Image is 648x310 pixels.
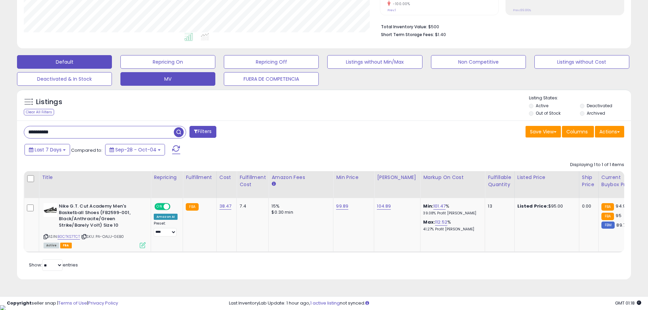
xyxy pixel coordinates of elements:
div: Amazon AI [154,214,178,220]
button: Deactivated & In Stock [17,72,112,86]
div: Last InventoryLab Update: 1 hour ago, not synced. [229,300,641,307]
label: Active [536,103,548,109]
p: 39.08% Profit [PERSON_NAME] [423,211,480,216]
div: Fulfillment Cost [239,174,266,188]
b: Total Inventory Value: [381,24,427,30]
button: FUERA DE COMPETENCIA [224,72,319,86]
span: Columns [566,128,588,135]
button: Filters [189,126,216,138]
a: 99.89 [336,203,348,210]
b: Min: [423,203,433,209]
div: Repricing [154,174,180,181]
small: -100.00% [391,1,410,6]
span: 95 [616,212,621,219]
b: Max: [423,219,435,225]
div: $0.30 min [271,209,328,215]
button: MV [120,72,215,86]
span: All listings currently available for purchase on Amazon [44,243,59,248]
li: $500 [381,22,619,30]
div: 13 [488,203,509,209]
a: 38.47 [219,203,232,210]
div: 15% [271,203,328,209]
small: Amazon Fees. [271,181,276,187]
div: $95.00 [517,203,574,209]
a: 112.52 [435,219,447,226]
label: Archived [587,110,605,116]
div: Ship Price [582,174,596,188]
a: Privacy Policy [88,300,118,306]
div: Current Buybox Price [601,174,636,188]
div: Listed Price [517,174,576,181]
h5: Listings [36,97,62,107]
p: 41.27% Profit [PERSON_NAME] [423,227,480,232]
strong: Copyright [7,300,32,306]
span: ON [155,204,164,210]
span: | SKU: PA-OALU-GEB0 [81,234,124,239]
small: Prev: 1 [387,8,396,12]
button: Save View [526,126,561,137]
div: [PERSON_NAME] [377,174,417,181]
div: Cost [219,174,234,181]
div: Fulfillment [186,174,213,181]
span: 2025-10-13 01:18 GMT [615,300,641,306]
small: FBA [601,203,614,211]
div: Markup on Cost [423,174,482,181]
button: Listings without Cost [534,55,629,69]
button: Actions [595,126,624,137]
span: Show: entries [29,262,78,268]
div: Displaying 1 to 1 of 1 items [570,162,624,168]
small: FBA [186,203,198,211]
span: OFF [169,204,180,210]
a: 1 active listing [310,300,340,306]
label: Out of Stock [536,110,561,116]
b: Short Term Storage Fees: [381,32,434,37]
button: Repricing On [120,55,215,69]
span: Last 7 Days [35,146,62,153]
button: Non Competitive [431,55,526,69]
button: Sep-28 - Oct-04 [105,144,165,156]
div: Min Price [336,174,371,181]
span: 89.75 [616,222,628,228]
div: 0.00 [582,203,593,209]
div: Fulfillable Quantity [488,174,511,188]
div: Title [42,174,148,181]
span: FBA [60,243,72,248]
button: Default [17,55,112,69]
div: seller snap | | [7,300,118,307]
div: % [423,219,480,232]
span: Compared to: [71,147,102,153]
label: Deactivated [587,103,612,109]
button: Columns [562,126,594,137]
span: Sep-28 - Oct-04 [115,146,156,153]
div: ASIN: [44,203,146,247]
img: 416EFnDTeTL._SL40_.jpg [44,203,57,217]
div: Amazon Fees [271,174,330,181]
b: Listed Price: [517,203,548,209]
small: FBA [601,213,614,220]
b: Nike G.T. Cut Academy Men's Basketball Shoes (FB2599-001, Black/Anthracite/Green Strike/Barely Vo... [59,203,142,230]
button: Listings without Min/Max [327,55,422,69]
a: 101.47 [433,203,446,210]
span: 94.99 [616,203,628,209]
p: Listing States: [529,95,631,101]
a: 104.89 [377,203,391,210]
a: Terms of Use [58,300,87,306]
small: Prev: 89.86% [513,8,531,12]
div: Preset: [154,221,178,236]
button: Repricing Off [224,55,319,69]
div: 7.4 [239,203,263,209]
a: B0CTKS7TCT [57,234,80,240]
small: FBM [601,222,615,229]
span: $1.40 [435,31,446,38]
div: Clear All Filters [24,109,54,115]
button: Last 7 Days [24,144,70,156]
div: % [423,203,480,216]
th: The percentage added to the cost of goods (COGS) that forms the calculator for Min & Max prices. [420,171,485,198]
